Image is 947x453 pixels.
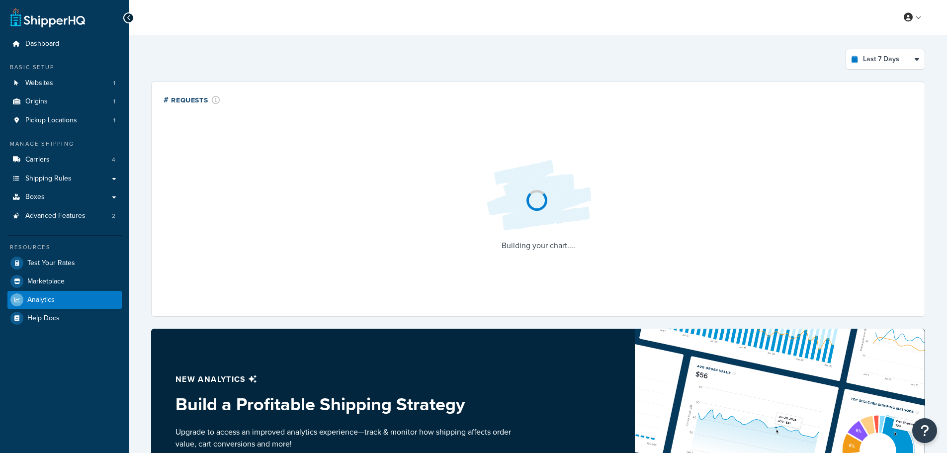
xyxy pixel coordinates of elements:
h3: Build a Profitable Shipping Strategy [175,394,515,414]
span: 2 [112,212,115,220]
p: Building your chart.... [479,239,598,253]
span: Websites [25,79,53,88]
li: Carriers [7,151,122,169]
span: Boxes [25,193,45,201]
li: Origins [7,92,122,111]
span: Shipping Rules [25,175,72,183]
span: 1 [113,79,115,88]
img: Loading... [479,152,598,239]
span: Dashboard [25,40,59,48]
span: Marketplace [27,277,65,286]
span: Advanced Features [25,212,86,220]
a: Pickup Locations1 [7,111,122,130]
span: Carriers [25,156,50,164]
a: Test Your Rates [7,254,122,272]
span: Help Docs [27,314,60,323]
a: Origins1 [7,92,122,111]
div: Resources [7,243,122,252]
span: 1 [113,116,115,125]
a: Shipping Rules [7,170,122,188]
li: Pickup Locations [7,111,122,130]
span: 4 [112,156,115,164]
div: Manage Shipping [7,140,122,148]
a: Websites1 [7,74,122,92]
p: New analytics [175,372,515,386]
a: Carriers4 [7,151,122,169]
span: 1 [113,97,115,106]
a: Dashboard [7,35,122,53]
a: Boxes [7,188,122,206]
div: # Requests [164,94,220,105]
li: Advanced Features [7,207,122,225]
a: Marketplace [7,272,122,290]
li: Websites [7,74,122,92]
a: Help Docs [7,309,122,327]
span: Pickup Locations [25,116,77,125]
p: Upgrade to access an improved analytics experience—track & monitor how shipping affects order val... [175,426,515,450]
div: Basic Setup [7,63,122,72]
a: Advanced Features2 [7,207,122,225]
span: Origins [25,97,48,106]
button: Open Resource Center [912,418,937,443]
span: Test Your Rates [27,259,75,268]
span: Analytics [27,296,55,304]
a: Analytics [7,291,122,309]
